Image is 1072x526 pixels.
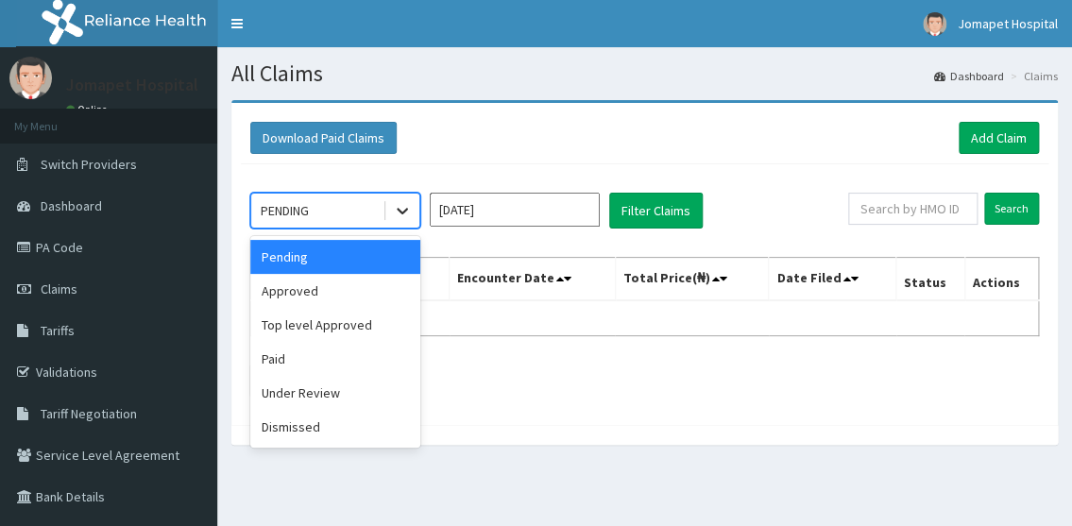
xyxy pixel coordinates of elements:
div: Top level Approved [250,308,420,342]
span: Dashboard [41,197,102,214]
span: Switch Providers [41,156,137,173]
span: Jomapet Hospital [958,15,1058,32]
input: Search by HMO ID [848,193,978,225]
div: PENDING [261,201,309,220]
button: Filter Claims [609,193,703,229]
div: Under Review [250,376,420,410]
a: Online [66,103,111,116]
li: Claims [1006,68,1058,84]
span: Tariff Negotiation [41,405,137,422]
p: Jomapet Hospital [66,76,198,93]
th: Encounter Date [450,258,616,301]
input: Search [984,193,1039,225]
div: Approved [250,274,420,308]
a: Add Claim [959,122,1039,154]
div: Dismissed [250,410,420,444]
div: Paid [250,342,420,376]
th: Date Filed [769,258,896,301]
span: Claims [41,280,77,297]
button: Download Paid Claims [250,122,397,154]
h1: All Claims [231,61,1058,86]
th: Status [896,258,965,301]
img: User Image [9,57,52,99]
th: Actions [964,258,1038,301]
a: Dashboard [934,68,1004,84]
img: User Image [923,12,946,36]
div: Pending [250,240,420,274]
th: Total Price(₦) [615,258,769,301]
span: Tariffs [41,322,75,339]
input: Select Month and Year [430,193,600,227]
